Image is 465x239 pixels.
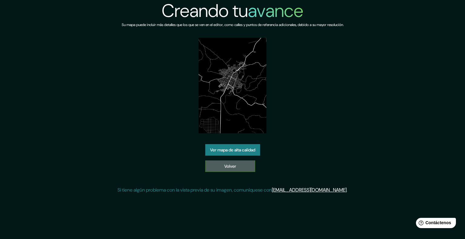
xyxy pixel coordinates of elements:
[205,144,260,156] a: Ver mapa de alta calidad
[411,215,458,232] iframe: Lanzador de widgets de ayuda
[199,38,266,133] img: vista previa del mapa creado
[272,187,347,193] a: [EMAIL_ADDRESS][DOMAIN_NAME]
[117,187,272,193] font: Si tiene algún problema con la vista previa de su imagen, comuníquese con
[205,160,255,172] a: Volver
[224,163,236,169] font: Volver
[122,22,344,27] font: Su mapa puede incluir más detalles que los que se ven en el editor, como calles y puntos de refer...
[210,147,255,153] font: Ver mapa de alta calidad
